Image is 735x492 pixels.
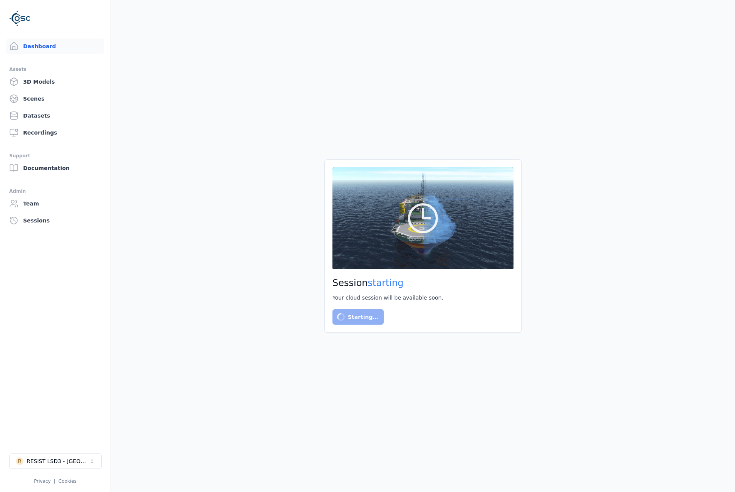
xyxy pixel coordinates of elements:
[6,213,104,228] a: Sessions
[9,65,101,74] div: Assets
[27,457,89,465] div: RESIST LSD3 - [GEOGRAPHIC_DATA]
[59,479,77,484] a: Cookies
[6,39,104,54] a: Dashboard
[6,160,104,176] a: Documentation
[34,479,50,484] a: Privacy
[6,74,104,89] a: 3D Models
[9,453,102,469] button: Select a workspace
[332,309,384,325] button: Starting…
[9,151,101,160] div: Support
[332,294,513,302] div: Your cloud session will be available soon.
[6,196,104,211] a: Team
[6,125,104,140] a: Recordings
[54,479,55,484] span: |
[6,108,104,123] a: Datasets
[16,457,23,465] div: R
[9,187,101,196] div: Admin
[332,277,513,289] h2: Session
[9,8,31,29] img: Logo
[6,91,104,106] a: Scenes
[368,278,404,288] span: starting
